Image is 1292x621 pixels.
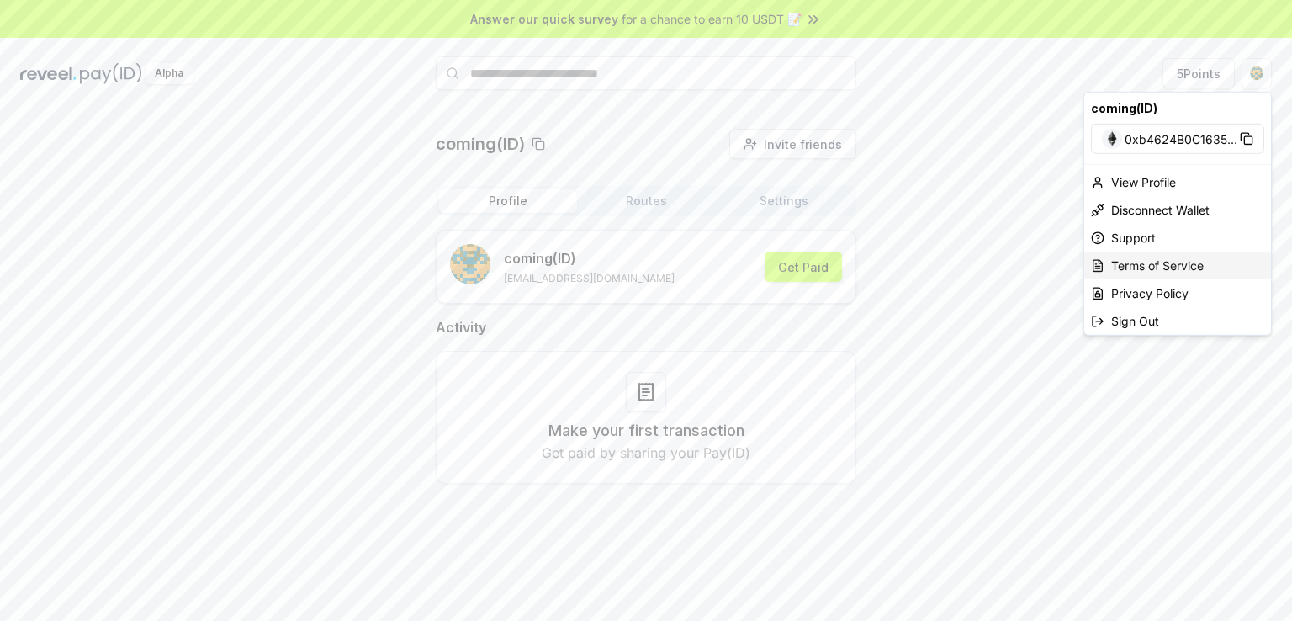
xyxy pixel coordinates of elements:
div: Sign Out [1084,307,1271,335]
div: Disconnect Wallet [1084,196,1271,224]
a: Privacy Policy [1084,279,1271,307]
div: coming(ID) [1084,93,1271,124]
span: 0xb4624B0C1635 ... [1125,130,1237,147]
a: Terms of Service [1084,252,1271,279]
div: View Profile [1084,168,1271,196]
a: Support [1084,224,1271,252]
img: Ethereum [1102,129,1122,149]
